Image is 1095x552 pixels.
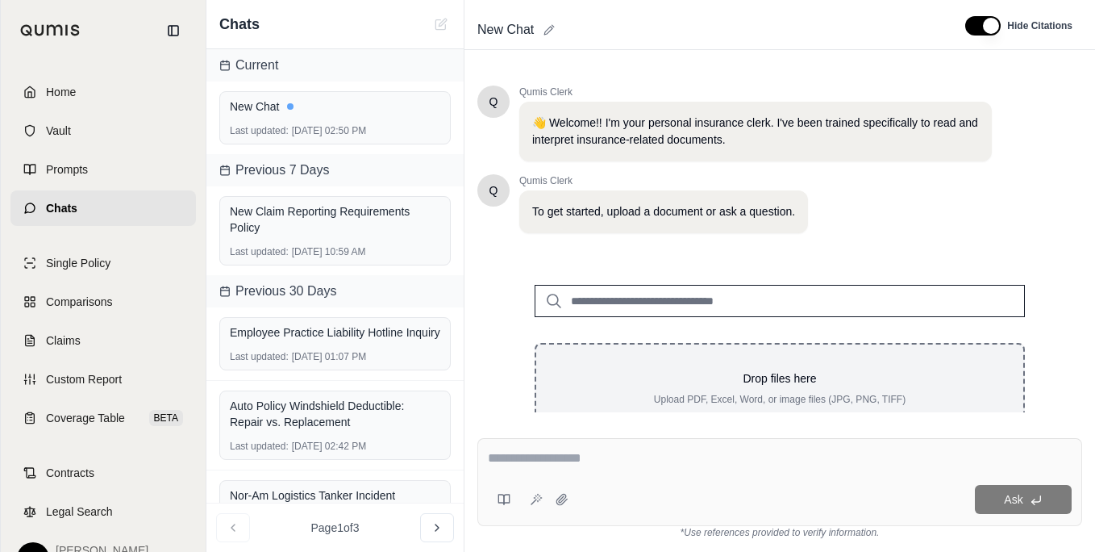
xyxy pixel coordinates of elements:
[46,371,122,387] span: Custom Report
[230,487,440,520] div: Nor-Am Logistics Tanker Incident Defense Coverage
[230,98,440,115] div: New Chat
[1007,19,1072,32] span: Hide Citations
[230,350,440,363] div: [DATE] 01:07 PM
[206,49,464,82] div: Current
[975,485,1072,514] button: Ask
[532,203,795,220] p: To get started, upload a document or ask a question.
[10,190,196,226] a: Chats
[230,350,289,363] span: Last updated:
[10,400,196,436] a: Coverage TableBETA
[562,393,997,406] p: Upload PDF, Excel, Word, or image files (JPG, PNG, TIFF)
[10,323,196,358] a: Claims
[206,275,464,307] div: Previous 30 Days
[46,200,77,216] span: Chats
[489,94,498,110] span: Hello
[10,74,196,110] a: Home
[20,24,81,36] img: Qumis Logo
[230,245,289,258] span: Last updated:
[206,154,464,186] div: Previous 7 Days
[230,124,440,137] div: [DATE] 02:50 PM
[230,440,289,453] span: Last updated:
[46,84,76,100] span: Home
[230,324,440,341] div: Employee Practice Liability Hotline Inquiry
[311,520,360,536] span: Page 1 of 3
[10,284,196,320] a: Comparisons
[219,13,260,36] span: Chats
[1004,493,1022,506] span: Ask
[519,86,992,98] span: Qumis Clerk
[230,245,440,258] div: [DATE] 10:59 AM
[431,15,451,34] button: New Chat
[46,332,81,349] span: Claims
[10,113,196,148] a: Vault
[230,203,440,236] div: New Claim Reporting Requirements Policy
[10,245,196,281] a: Single Policy
[46,123,71,139] span: Vault
[519,174,808,187] span: Qumis Clerk
[149,410,183,426] span: BETA
[477,526,1082,539] div: *Use references provided to verify information.
[471,17,946,43] div: Edit Title
[46,294,112,310] span: Comparisons
[489,182,498,199] span: Hello
[471,17,540,43] span: New Chat
[230,440,440,453] div: [DATE] 02:42 PM
[46,410,125,426] span: Coverage Table
[10,455,196,491] a: Contracts
[10,152,196,187] a: Prompts
[160,18,186,44] button: Collapse sidebar
[46,255,110,271] span: Single Policy
[46,465,94,481] span: Contracts
[532,115,979,148] p: 👋 Welcome!! I'm your personal insurance clerk. I've been trained specifically to read and interpr...
[562,370,997,387] p: Drop files here
[10,362,196,397] a: Custom Report
[230,398,440,430] div: Auto Policy Windshield Deductible: Repair vs. Replacement
[230,124,289,137] span: Last updated:
[10,494,196,529] a: Legal Search
[46,504,113,520] span: Legal Search
[46,161,88,178] span: Prompts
